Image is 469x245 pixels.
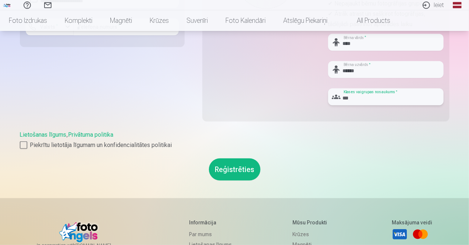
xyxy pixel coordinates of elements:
[412,226,429,242] a: Mastercard
[101,10,141,31] a: Magnēti
[392,226,408,242] a: Visa
[292,229,331,239] a: Krūzes
[68,131,114,138] a: Privātuma politika
[20,130,450,150] div: ,
[20,141,450,150] label: Piekrītu lietotāja līgumam un konfidencialitātes politikai
[20,131,67,138] a: Lietošanas līgums
[141,10,178,31] a: Krūzes
[3,3,11,7] img: /fa1
[274,10,336,31] a: Atslēgu piekariņi
[178,10,217,31] a: Suvenīri
[336,10,399,31] a: All products
[189,219,232,226] h5: Informācija
[209,158,260,181] button: Reģistrēties
[217,10,274,31] a: Foto kalendāri
[392,219,432,226] h5: Maksājuma veidi
[189,229,232,239] a: Par mums
[56,10,101,31] a: Komplekti
[292,219,331,226] h5: Mūsu produkti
